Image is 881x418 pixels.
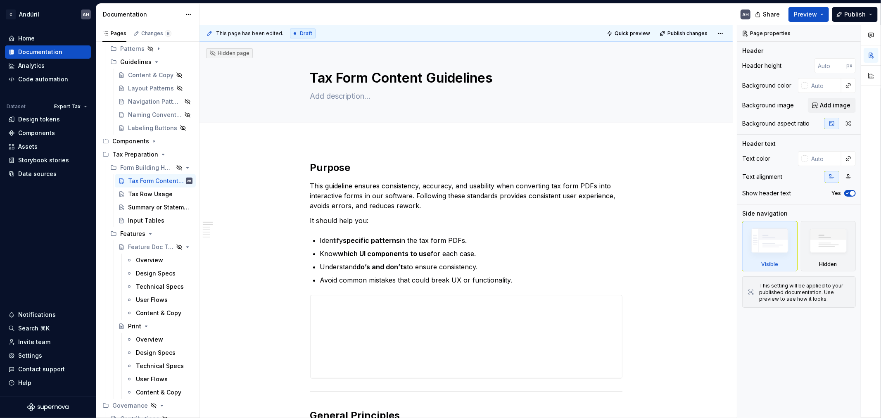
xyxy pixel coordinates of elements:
[5,167,91,180] a: Data sources
[115,121,196,135] a: Labeling Buttons
[123,280,196,293] a: Technical Specs
[657,28,711,39] button: Publish changes
[18,142,38,151] div: Assets
[18,34,35,43] div: Home
[188,177,191,185] div: AH
[123,373,196,386] a: User Flows
[102,30,126,37] div: Pages
[801,221,856,271] div: Hidden
[742,154,770,163] div: Text color
[844,10,866,19] span: Publish
[742,81,791,90] div: Background color
[742,62,781,70] div: Header height
[5,376,91,389] button: Help
[5,73,91,86] a: Code automation
[18,311,56,319] div: Notifications
[115,214,196,227] a: Input Tables
[310,216,622,226] p: It should help you:
[54,103,81,110] span: Expert Tax
[123,267,196,280] a: Design Specs
[120,230,145,238] div: Features
[18,379,31,387] div: Help
[123,306,196,320] a: Content & Copy
[5,140,91,153] a: Assets
[5,154,91,167] a: Storybook stories
[742,221,798,271] div: Visible
[128,216,164,225] div: Input Tables
[136,335,163,344] div: Overview
[5,45,91,59] a: Documentation
[128,322,141,330] div: Print
[742,140,776,148] div: Header text
[128,177,184,185] div: Tax Form Content Guidelines
[5,322,91,335] button: Search ⌘K
[123,254,196,267] a: Overview
[751,7,785,22] button: Share
[808,78,841,93] input: Auto
[5,363,91,376] button: Contact support
[115,82,196,95] a: Layout Patterns
[788,7,829,22] button: Preview
[136,375,168,383] div: User Flows
[742,189,791,197] div: Show header text
[209,50,249,57] div: Hidden page
[128,243,173,251] div: Feature Doc Template
[99,399,196,412] div: Governance
[742,173,782,181] div: Text alignment
[18,129,55,137] div: Components
[338,249,431,258] strong: which UI components to use
[136,309,181,317] div: Content & Copy
[136,296,168,304] div: User Flows
[115,95,196,108] a: Navigation Patterns
[18,115,60,123] div: Design tokens
[310,161,622,174] h2: Purpose
[2,5,94,23] button: CAndúrilAH
[831,190,841,197] label: Yes
[27,403,69,411] a: Supernova Logo
[18,170,57,178] div: Data sources
[128,97,182,106] div: Navigation Patterns
[320,235,622,245] p: Identify in the tax form PDFs.
[120,164,173,172] div: Form Building Handbook
[794,10,817,19] span: Preview
[5,126,91,140] a: Components
[309,68,621,88] textarea: Tax Form Content Guidelines
[320,262,622,272] p: Understand to ensure consistency.
[112,137,149,145] div: Components
[808,98,856,113] button: Add image
[742,11,749,18] div: AH
[343,236,400,245] strong: specific patterns
[123,346,196,359] a: Design Specs
[136,349,176,357] div: Design Specs
[136,283,184,291] div: Technical Specs
[5,113,91,126] a: Design tokens
[136,388,181,397] div: Content & Copy
[300,30,312,37] span: Draft
[136,256,163,264] div: Overview
[107,55,196,69] div: Guidelines
[216,30,283,37] span: This page has been edited.
[615,30,650,37] span: Quick preview
[761,261,778,268] div: Visible
[128,111,182,119] div: Naming Convention Patterns
[18,75,68,83] div: Code automation
[128,71,173,79] div: Content & Copy
[123,333,196,346] a: Overview
[742,209,788,218] div: Side navigation
[357,263,407,271] strong: do’s and don’ts
[18,338,50,346] div: Invite team
[320,275,622,285] p: Avoid common mistakes that could break UX or functionality.
[5,335,91,349] a: Invite team
[18,156,69,164] div: Storybook stories
[128,84,174,93] div: Layout Patterns
[115,108,196,121] a: Naming Convention Patterns
[7,103,26,110] div: Dataset
[18,365,65,373] div: Contact support
[832,7,878,22] button: Publish
[815,58,846,73] input: Auto
[18,324,50,332] div: Search ⌘K
[310,181,622,211] p: This guideline ensures consistency, accuracy, and usability when converting tax form PDFs into in...
[5,308,91,321] button: Notifications
[808,151,841,166] input: Auto
[742,101,794,109] div: Background image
